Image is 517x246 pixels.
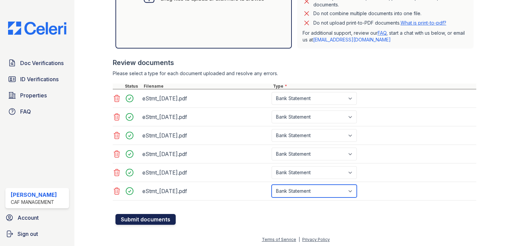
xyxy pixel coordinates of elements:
div: Type [272,84,476,89]
a: FAQ [5,105,69,118]
a: Privacy Policy [302,237,330,242]
p: For additional support, review our , start a chat with us below, or email us at [303,30,468,43]
span: FAQ [20,107,31,116]
div: [PERSON_NAME] [11,191,57,199]
button: Submit documents [115,214,176,225]
a: Terms of Service [262,237,296,242]
div: Status [124,84,142,89]
div: eStmt_[DATE].pdf [142,167,269,178]
img: CE_Logo_Blue-a8612792a0a2168367f1c8372b55b34899dd931a85d93a1a3d3e32e68fde9ad4.png [3,22,72,35]
span: Doc Verifications [20,59,64,67]
span: Account [18,214,39,222]
a: [EMAIL_ADDRESS][DOMAIN_NAME] [313,37,391,42]
a: ID Verifications [5,72,69,86]
div: eStmt_[DATE].pdf [142,130,269,141]
div: eStmt_[DATE].pdf [142,112,269,122]
a: What is print-to-pdf? [401,20,446,26]
div: Please select a type for each document uploaded and resolve any errors. [113,70,476,77]
span: ID Verifications [20,75,59,83]
div: CAF Management [11,199,57,206]
a: Account [3,211,72,224]
div: eStmt_[DATE].pdf [142,149,269,159]
a: Doc Verifications [5,56,69,70]
div: Do not combine multiple documents into one file. [313,9,421,18]
a: Sign out [3,227,72,241]
a: FAQ [378,30,386,36]
span: Properties [20,91,47,99]
p: Do not upload print-to-PDF documents. [313,20,446,26]
div: Review documents [113,58,476,67]
span: Sign out [18,230,38,238]
div: eStmt_[DATE].pdf [142,186,269,196]
div: eStmt_[DATE].pdf [142,93,269,104]
a: Properties [5,89,69,102]
div: Filename [142,84,272,89]
div: | [299,237,300,242]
